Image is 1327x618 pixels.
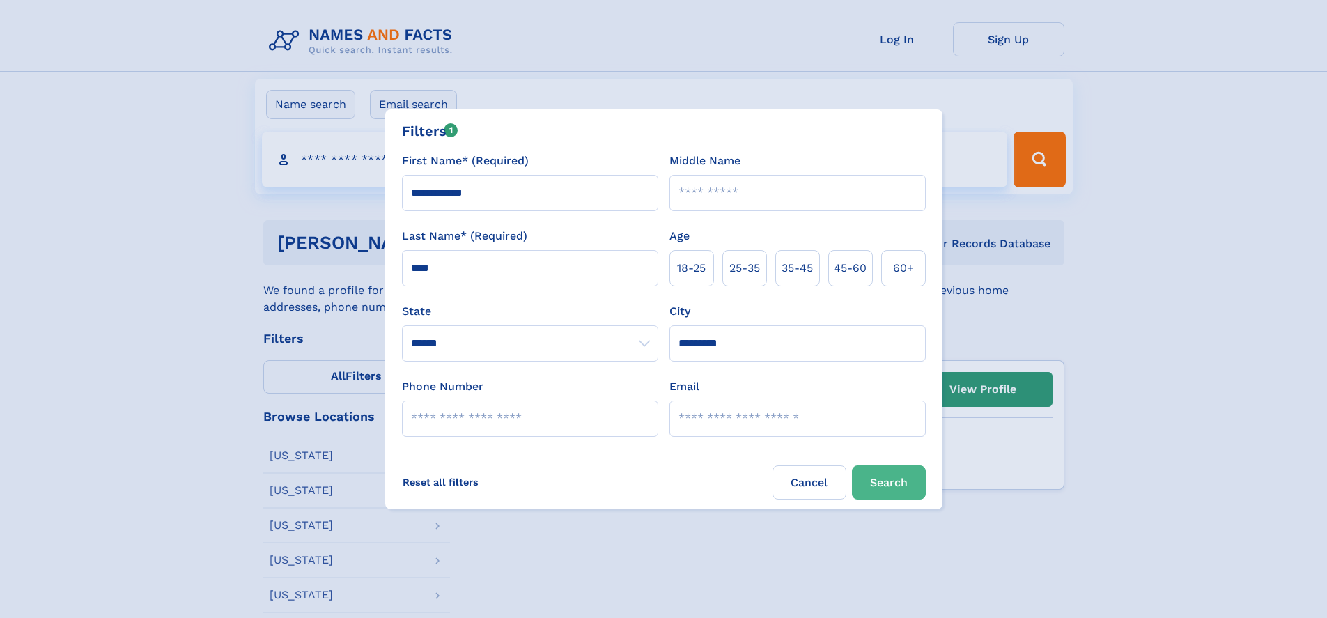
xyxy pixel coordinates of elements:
[669,378,699,395] label: Email
[669,153,740,169] label: Middle Name
[669,303,690,320] label: City
[402,303,658,320] label: State
[893,260,914,277] span: 60+
[402,121,458,141] div: Filters
[402,153,529,169] label: First Name* (Required)
[402,228,527,245] label: Last Name* (Required)
[402,378,483,395] label: Phone Number
[834,260,867,277] span: 45‑60
[773,465,846,500] label: Cancel
[394,465,488,499] label: Reset all filters
[677,260,706,277] span: 18‑25
[669,228,690,245] label: Age
[852,465,926,500] button: Search
[782,260,813,277] span: 35‑45
[729,260,760,277] span: 25‑35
